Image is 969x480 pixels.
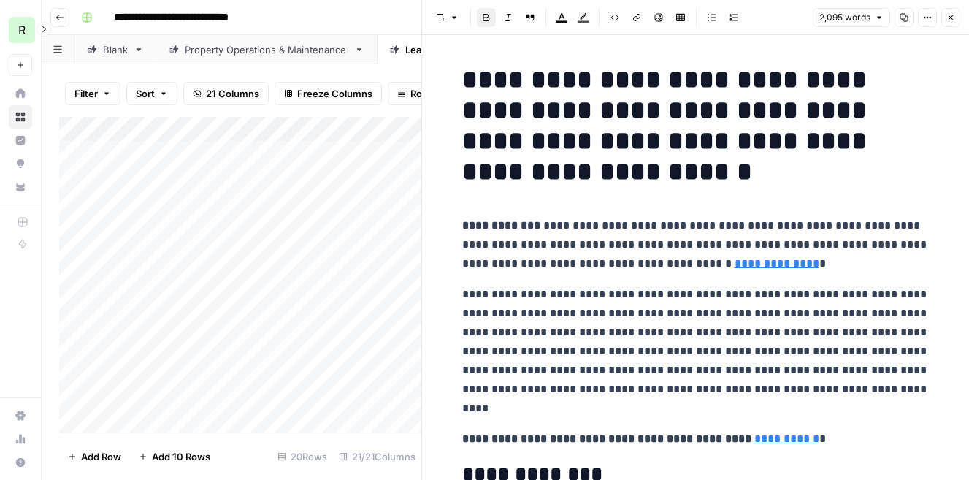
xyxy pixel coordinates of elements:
a: Usage [9,427,32,451]
span: Freeze Columns [297,86,372,101]
button: Filter [65,82,120,105]
button: Row Height [388,82,472,105]
button: Sort [126,82,177,105]
button: Workspace: Re-Leased [9,12,32,48]
span: Filter [74,86,98,101]
a: Blank [74,35,156,64]
a: Browse [9,105,32,129]
a: Lease & Tenant Management [377,35,567,64]
button: 2,095 words [813,8,890,27]
span: 21 Columns [206,86,259,101]
div: Blank [103,42,128,57]
a: Property Operations & Maintenance [156,35,377,64]
a: Insights [9,129,32,152]
button: Freeze Columns [275,82,382,105]
div: 21/21 Columns [333,445,421,468]
a: Your Data [9,175,32,199]
span: Add 10 Rows [152,449,210,464]
button: Help + Support [9,451,32,474]
span: Add Row [81,449,121,464]
span: Row Height [410,86,463,101]
span: R [18,21,26,39]
div: 20 Rows [272,445,333,468]
button: 21 Columns [183,82,269,105]
span: 2,095 words [819,11,870,24]
span: Sort [136,86,155,101]
a: Opportunities [9,152,32,175]
a: Settings [9,404,32,427]
div: Property Operations & Maintenance [185,42,348,57]
a: Home [9,82,32,105]
button: Add 10 Rows [130,445,219,468]
button: Add Row [59,445,130,468]
div: Lease & Tenant Management [405,42,538,57]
